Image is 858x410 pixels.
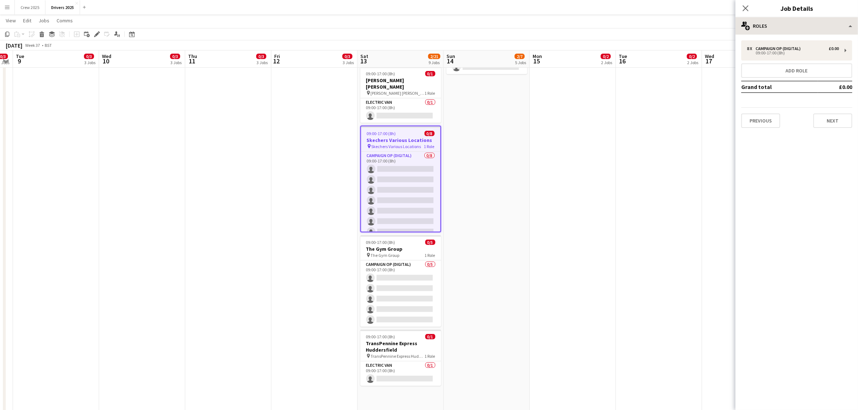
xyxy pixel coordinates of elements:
[424,131,435,136] span: 0/8
[360,246,441,252] h3: The Gym Group
[45,43,52,48] div: BST
[372,144,421,149] span: Skechers Various Locations
[741,113,780,128] button: Previous
[360,340,441,353] h3: TransPennine Express Huddersfield
[747,51,839,55] div: 09:00-17:00 (8h)
[687,54,697,59] span: 0/2
[735,17,858,35] div: Roles
[425,334,435,339] span: 0/1
[36,16,52,25] a: Jobs
[3,16,19,25] a: View
[425,90,435,96] span: 1 Role
[360,98,441,123] app-card-role: Electric Van0/109:00-17:00 (8h)
[24,43,42,48] span: Week 37
[445,57,455,65] span: 14
[15,0,45,14] button: Crew 2025
[601,60,612,65] div: 2 Jobs
[428,54,440,59] span: 2/21
[273,57,280,65] span: 12
[101,57,111,65] span: 10
[446,53,455,59] span: Sun
[366,71,395,76] span: 09:00-17:00 (8h)
[428,60,440,65] div: 9 Jobs
[741,81,818,93] td: Grand total
[274,53,280,59] span: Fri
[361,137,440,143] h3: Skechers Various Locations
[756,46,804,51] div: Campaign Op (Digital)
[54,16,76,25] a: Comms
[257,60,268,65] div: 3 Jobs
[360,361,441,386] app-card-role: Electric Van0/109:00-17:00 (8h)
[84,60,95,65] div: 3 Jobs
[371,90,425,96] span: [PERSON_NAME] [PERSON_NAME]
[360,260,441,327] app-card-role: Campaign Op (Digital)0/509:00-17:00 (8h)
[256,54,266,59] span: 0/3
[735,4,858,13] h3: Job Details
[361,152,440,249] app-card-role: Campaign Op (Digital)0/809:00-17:00 (8h)
[601,54,611,59] span: 0/2
[102,53,111,59] span: Wed
[170,54,180,59] span: 0/3
[687,60,698,65] div: 2 Jobs
[818,81,852,93] td: £0.00
[359,57,368,65] span: 13
[366,240,395,245] span: 09:00-17:00 (8h)
[366,334,395,339] span: 09:00-17:00 (8h)
[23,17,31,24] span: Edit
[425,253,435,258] span: 1 Role
[187,57,197,65] span: 11
[360,126,441,232] app-job-card: 09:00-17:00 (8h)0/8Skechers Various Locations Skechers Various Locations1 RoleCampaign Op (Digita...
[829,46,839,51] div: £0.00
[619,53,627,59] span: Tue
[532,57,542,65] span: 15
[425,240,435,245] span: 0/5
[6,17,16,24] span: View
[533,53,542,59] span: Mon
[424,144,435,149] span: 1 Role
[425,353,435,359] span: 1 Role
[425,71,435,76] span: 0/1
[360,53,368,59] span: Sat
[342,54,352,59] span: 0/3
[15,57,24,65] span: 9
[45,0,80,14] button: Drivers 2025
[813,113,852,128] button: Next
[84,54,94,59] span: 0/3
[39,17,49,24] span: Jobs
[371,353,425,359] span: TransPennine Express Huddersfield
[16,53,24,59] span: Tue
[170,60,182,65] div: 3 Jobs
[371,253,400,258] span: The Gym Group
[188,53,197,59] span: Thu
[57,17,73,24] span: Comms
[360,77,441,90] h3: [PERSON_NAME] [PERSON_NAME]
[705,53,714,59] span: Wed
[343,60,354,65] div: 3 Jobs
[747,46,756,51] div: 8 x
[360,235,441,327] app-job-card: 09:00-17:00 (8h)0/5The Gym Group The Gym Group1 RoleCampaign Op (Digital)0/509:00-17:00 (8h)
[515,60,526,65] div: 5 Jobs
[20,16,34,25] a: Edit
[618,57,627,65] span: 16
[515,54,525,59] span: 2/7
[367,131,396,136] span: 09:00-17:00 (8h)
[6,42,22,49] div: [DATE]
[360,330,441,386] app-job-card: 09:00-17:00 (8h)0/1TransPennine Express Huddersfield TransPennine Express Huddersfield1 RoleElect...
[741,63,852,78] button: Add role
[704,57,714,65] span: 17
[360,67,441,123] app-job-card: 09:00-17:00 (8h)0/1[PERSON_NAME] [PERSON_NAME] [PERSON_NAME] [PERSON_NAME]1 RoleElectric Van0/109...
